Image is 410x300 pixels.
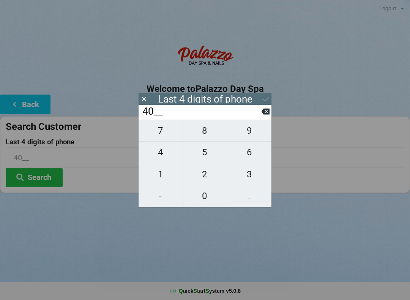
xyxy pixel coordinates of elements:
[183,166,227,182] span: 2
[183,142,227,163] button: 5
[183,188,227,204] span: 0
[227,163,271,185] button: 3
[227,142,271,163] button: 6
[139,166,183,182] span: 1
[227,120,271,142] button: 9
[227,166,271,182] span: 3
[227,123,271,139] span: 9
[139,144,183,160] span: 4
[183,120,227,142] button: 8
[139,142,183,163] button: 4
[158,95,252,103] div: Last 4 digits of phone
[183,144,227,160] span: 5
[139,123,183,139] span: 7
[139,120,183,142] button: 7
[183,123,227,139] span: 8
[227,144,271,160] span: 6
[139,163,183,185] button: 1
[183,163,227,185] button: 2
[183,185,227,207] button: 0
